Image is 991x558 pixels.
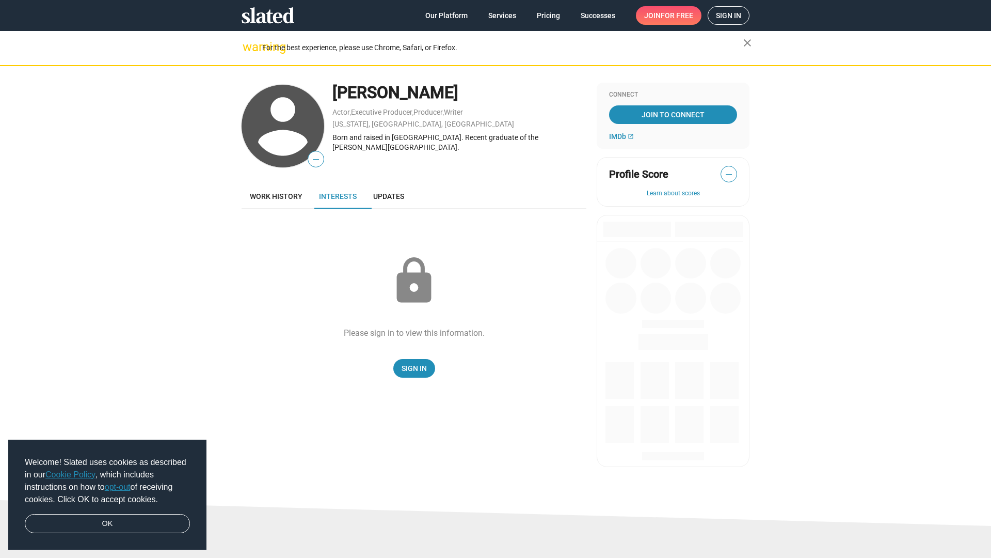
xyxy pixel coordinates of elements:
[721,168,737,181] span: —
[425,6,468,25] span: Our Platform
[351,108,412,116] a: Executive Producer
[480,6,524,25] a: Services
[611,105,735,124] span: Join To Connect
[25,514,190,534] a: dismiss cookie message
[529,6,568,25] a: Pricing
[609,132,626,141] span: IMDb
[332,120,514,128] a: [US_STATE], [GEOGRAPHIC_DATA], [GEOGRAPHIC_DATA]
[716,7,741,24] span: Sign in
[243,41,255,53] mat-icon: warning
[402,359,427,378] span: Sign In
[393,359,435,378] a: Sign In
[25,456,190,506] span: Welcome! Slated uses cookies as described in our , which includes instructions on how to of recei...
[412,110,413,116] span: ,
[444,108,463,116] a: Writer
[105,483,131,491] a: opt-out
[344,328,485,338] div: Please sign in to view this information.
[45,470,95,479] a: Cookie Policy
[308,153,324,166] span: —
[661,6,693,25] span: for free
[242,184,311,209] a: Work history
[581,6,615,25] span: Successes
[373,192,404,200] span: Updates
[413,108,443,116] a: Producer
[708,6,749,25] a: Sign in
[609,91,737,99] div: Connect
[417,6,476,25] a: Our Platform
[319,192,357,200] span: Interests
[488,6,516,25] span: Services
[609,190,737,198] button: Learn about scores
[572,6,624,25] a: Successes
[311,184,365,209] a: Interests
[8,440,206,550] div: cookieconsent
[644,6,693,25] span: Join
[609,105,737,124] a: Join To Connect
[628,133,634,139] mat-icon: open_in_new
[636,6,701,25] a: Joinfor free
[250,192,302,200] span: Work history
[537,6,560,25] span: Pricing
[332,108,350,116] a: Actor
[350,110,351,116] span: ,
[332,82,586,104] div: [PERSON_NAME]
[262,41,743,55] div: For the best experience, please use Chrome, Safari, or Firefox.
[388,255,440,307] mat-icon: lock
[741,37,754,49] mat-icon: close
[609,167,668,181] span: Profile Score
[609,132,634,141] a: IMDb
[443,110,444,116] span: ,
[332,133,586,152] div: Born and raised in [GEOGRAPHIC_DATA]. Recent graduate of the [PERSON_NAME][GEOGRAPHIC_DATA].
[365,184,412,209] a: Updates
